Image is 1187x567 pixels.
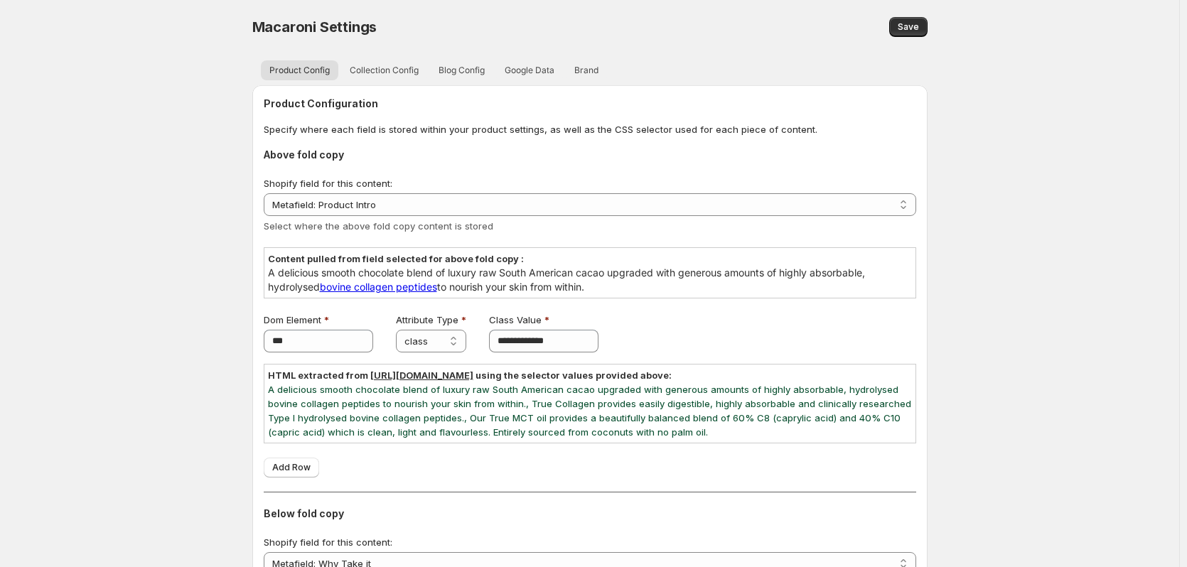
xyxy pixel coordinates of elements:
[264,536,392,548] span: Shopify field for this content:
[264,122,916,136] p: Specify where each field is stored within your product settings, as well as the CSS selector used...
[272,462,311,473] span: Add Row
[268,382,912,439] p: A delicious smooth chocolate blend of luxury raw South American cacao upgraded with generous amou...
[264,220,493,232] span: Select where the above fold copy content is stored
[268,252,912,266] p: Content pulled from field selected for above fold copy :
[252,18,377,36] span: Macaroni Settings
[264,97,916,111] h2: Product Configuration
[264,148,916,162] h3: Above fold copy
[350,65,419,76] span: Collection Config
[264,314,321,325] span: Dom Element
[268,368,912,382] p: HTML extracted from using the selector values provided above:
[268,266,912,294] p: A delicious smooth chocolate blend of luxury raw South American cacao upgraded with generous amou...
[489,314,542,325] span: Class Value
[370,369,473,381] a: [URL][DOMAIN_NAME]
[574,65,598,76] span: Brand
[505,65,554,76] span: Google Data
[396,314,458,325] span: Attribute Type
[269,65,330,76] span: Product Config
[889,17,928,37] button: Save
[264,458,319,477] button: Add Row
[320,281,437,293] a: bovine collagen peptides
[898,21,919,33] span: Save
[264,178,392,189] span: Shopify field for this content:
[264,507,916,521] h3: Below fold copy
[439,65,485,76] span: Blog Config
